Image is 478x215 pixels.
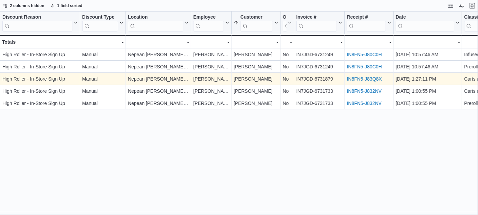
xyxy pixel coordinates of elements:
div: Discount Type [82,14,118,21]
div: - [296,38,343,46]
div: Manual [82,99,123,107]
div: Discount Type [82,14,118,31]
div: Receipt # URL [347,14,386,31]
div: High Roller - In-Store Sign Up [2,87,78,95]
div: Nepean [PERSON_NAME] [PERSON_NAME] [128,50,189,59]
div: IN7JGD-6731249 [296,63,343,71]
div: - [396,38,460,46]
div: Date [396,14,455,31]
a: IN8FN5-J83Q8X [347,76,382,82]
div: IN7JGD-6731249 [296,50,343,59]
a: IN8FN5-J80C0H [347,64,382,69]
div: No [283,63,292,71]
div: IN7JGD-6731879 [296,75,343,83]
div: Location [128,14,183,21]
a: IN8FN5-J832NV [347,88,382,94]
div: High Roller - In-Store Sign Up [2,75,78,83]
div: Manual [82,63,123,71]
div: Employee [193,14,224,21]
div: Nepean [PERSON_NAME] [PERSON_NAME] [128,99,189,107]
div: - [347,38,391,46]
button: Employee [193,14,229,31]
a: IN8FN5-J832NV [347,101,382,106]
div: Online [283,14,287,21]
button: Display options [457,2,465,10]
div: Nepean [PERSON_NAME] [PERSON_NAME] [128,63,189,71]
span: 2 columns hidden [10,3,44,8]
button: 2 columns hidden [0,2,47,10]
div: Receipt # [347,14,386,21]
div: Customer [241,14,273,21]
button: 1 field sorted [48,2,85,10]
div: Discount Reason [2,14,72,21]
div: [DATE] 10:57:46 AM [396,63,460,71]
div: - [128,38,189,46]
div: High Roller - In-Store Sign Up [2,99,78,107]
div: [PERSON_NAME] [193,99,229,107]
button: Location [128,14,189,31]
button: Exit fullscreen [468,2,476,10]
div: [PERSON_NAME] [234,99,278,107]
button: Invoice # [296,14,343,31]
div: [PERSON_NAME] [234,63,278,71]
div: Nepean [PERSON_NAME] [PERSON_NAME] [128,75,189,83]
div: High Roller - In-Store Sign Up [2,63,78,71]
div: Manual [82,50,123,59]
button: Discount Type [82,14,123,31]
div: - [234,38,278,46]
div: Nepean [PERSON_NAME] [PERSON_NAME] [128,87,189,95]
a: IN8FN5-J80C0H [347,52,382,57]
div: [PERSON_NAME] [193,75,229,83]
div: - [283,38,292,46]
div: - [193,38,229,46]
button: Receipt # [347,14,391,31]
div: Invoice # [296,14,337,21]
div: [DATE] 1:00:55 PM [396,99,460,107]
div: [DATE] 10:57:46 AM [396,50,460,59]
div: High Roller - In-Store Sign Up [2,50,78,59]
div: [PERSON_NAME] [193,50,229,59]
button: Online [283,14,292,31]
div: [PERSON_NAME] [193,63,229,71]
div: IN7JGD-6731733 [296,99,343,107]
div: [PERSON_NAME] [234,87,278,95]
div: [PERSON_NAME] [193,87,229,95]
div: [PERSON_NAME] [234,50,278,59]
div: Manual [82,87,123,95]
div: Invoice # [296,14,337,31]
div: [DATE] 1:00:55 PM [396,87,460,95]
button: Customer [234,14,278,31]
div: IN7JGD-6731733 [296,87,343,95]
button: Keyboard shortcuts [447,2,455,10]
button: Date [396,14,460,31]
div: No [283,75,292,83]
div: No [283,99,292,107]
span: 1 field sorted [57,3,83,8]
div: Customer [241,14,273,31]
div: No [283,87,292,95]
div: [DATE] 1:27:11 PM [396,75,460,83]
div: Online [283,14,287,31]
div: No [283,50,292,59]
div: - [82,38,123,46]
div: [PERSON_NAME] [234,75,278,83]
div: Employee [193,14,224,31]
div: Date [396,14,455,21]
div: Totals [2,38,78,46]
div: Location [128,14,183,31]
div: Manual [82,75,123,83]
button: Discount Reason [2,14,78,31]
div: Discount Reason [2,14,72,31]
